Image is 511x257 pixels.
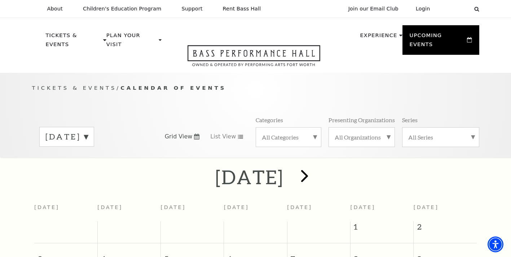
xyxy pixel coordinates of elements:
label: All Categories [262,133,315,141]
div: Accessibility Menu [488,236,503,252]
select: Select: [442,5,467,12]
span: [DATE] [414,204,439,210]
th: [DATE] [97,200,160,221]
span: List View [210,133,236,141]
p: Tickets & Events [46,31,102,53]
p: Support [182,6,203,12]
a: Open this option [162,45,346,73]
p: Presenting Organizations [329,116,395,124]
th: [DATE] [224,200,287,221]
h2: [DATE] [215,165,283,189]
th: [DATE] [287,200,350,221]
span: [DATE] [350,204,375,210]
p: Plan Your Visit [106,31,157,53]
p: Children's Education Program [83,6,162,12]
th: [DATE] [34,200,97,221]
span: Grid View [165,133,193,141]
span: Tickets & Events [32,85,117,91]
label: All Organizations [335,133,389,141]
th: [DATE] [161,200,224,221]
label: [DATE] [45,131,88,142]
p: Rent Bass Hall [223,6,261,12]
p: Upcoming Events [410,31,466,53]
p: Series [402,116,418,124]
p: / [32,84,479,93]
span: 2 [414,221,477,236]
p: About [47,6,63,12]
p: Experience [360,31,397,44]
span: Calendar of Events [120,85,226,91]
label: All Series [408,133,473,141]
span: 1 [351,221,413,236]
p: Categories [256,116,283,124]
button: next [290,164,317,190]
